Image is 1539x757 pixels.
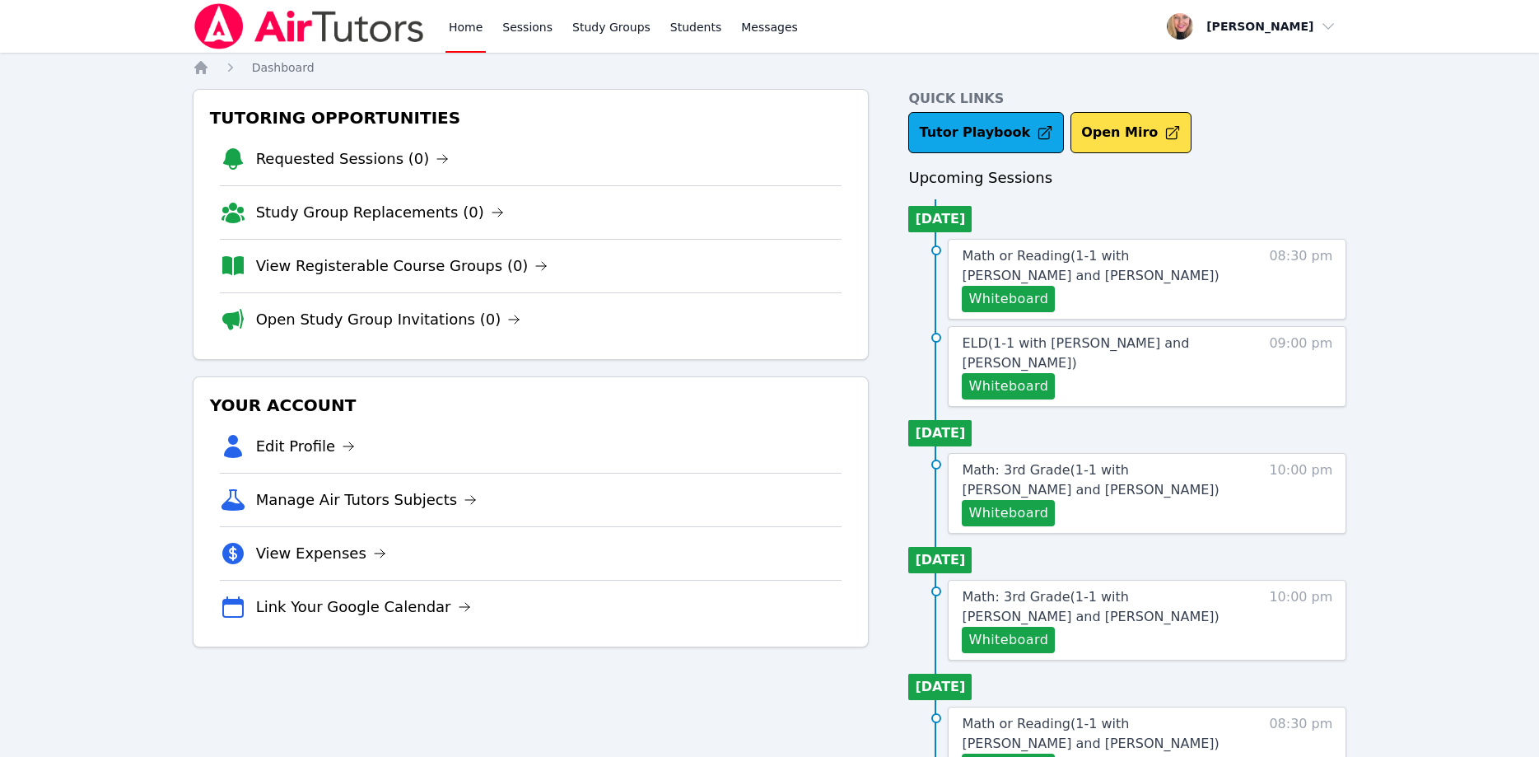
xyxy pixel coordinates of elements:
[207,103,856,133] h3: Tutoring Opportunities
[962,334,1239,373] a: ELD(1-1 with [PERSON_NAME] and [PERSON_NAME])
[908,166,1346,189] h3: Upcoming Sessions
[962,589,1219,624] span: Math: 3rd Grade ( 1-1 with [PERSON_NAME] and [PERSON_NAME] )
[193,59,1347,76] nav: Breadcrumb
[962,587,1239,627] a: Math: 3rd Grade(1-1 with [PERSON_NAME] and [PERSON_NAME])
[252,61,315,74] span: Dashboard
[256,596,471,619] a: Link Your Google Calendar
[962,500,1055,526] button: Whiteboard
[962,714,1239,754] a: Math or Reading(1-1 with [PERSON_NAME] and [PERSON_NAME])
[1269,246,1332,312] span: 08:30 pm
[207,390,856,420] h3: Your Account
[908,547,972,573] li: [DATE]
[193,3,426,49] img: Air Tutors
[252,59,315,76] a: Dashboard
[256,435,356,458] a: Edit Profile
[256,488,478,512] a: Manage Air Tutors Subjects
[962,335,1189,371] span: ELD ( 1-1 with [PERSON_NAME] and [PERSON_NAME] )
[1070,112,1192,153] button: Open Miro
[962,627,1055,653] button: Whiteboard
[1269,460,1332,526] span: 10:00 pm
[962,373,1055,400] button: Whiteboard
[962,286,1055,312] button: Whiteboard
[908,112,1064,153] a: Tutor Playbook
[741,19,798,35] span: Messages
[908,89,1346,109] h4: Quick Links
[962,716,1219,751] span: Math or Reading ( 1-1 with [PERSON_NAME] and [PERSON_NAME] )
[908,674,972,700] li: [DATE]
[256,542,386,565] a: View Expenses
[962,246,1239,286] a: Math or Reading(1-1 with [PERSON_NAME] and [PERSON_NAME])
[962,462,1219,498] span: Math: 3rd Grade ( 1-1 with [PERSON_NAME] and [PERSON_NAME] )
[256,201,504,224] a: Study Group Replacements (0)
[962,460,1239,500] a: Math: 3rd Grade(1-1 with [PERSON_NAME] and [PERSON_NAME])
[962,248,1219,283] span: Math or Reading ( 1-1 with [PERSON_NAME] and [PERSON_NAME] )
[1269,334,1332,400] span: 09:00 pm
[908,206,972,232] li: [DATE]
[908,420,972,446] li: [DATE]
[256,255,548,278] a: View Registerable Course Groups (0)
[1269,587,1332,653] span: 10:00 pm
[256,147,450,171] a: Requested Sessions (0)
[256,308,521,331] a: Open Study Group Invitations (0)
